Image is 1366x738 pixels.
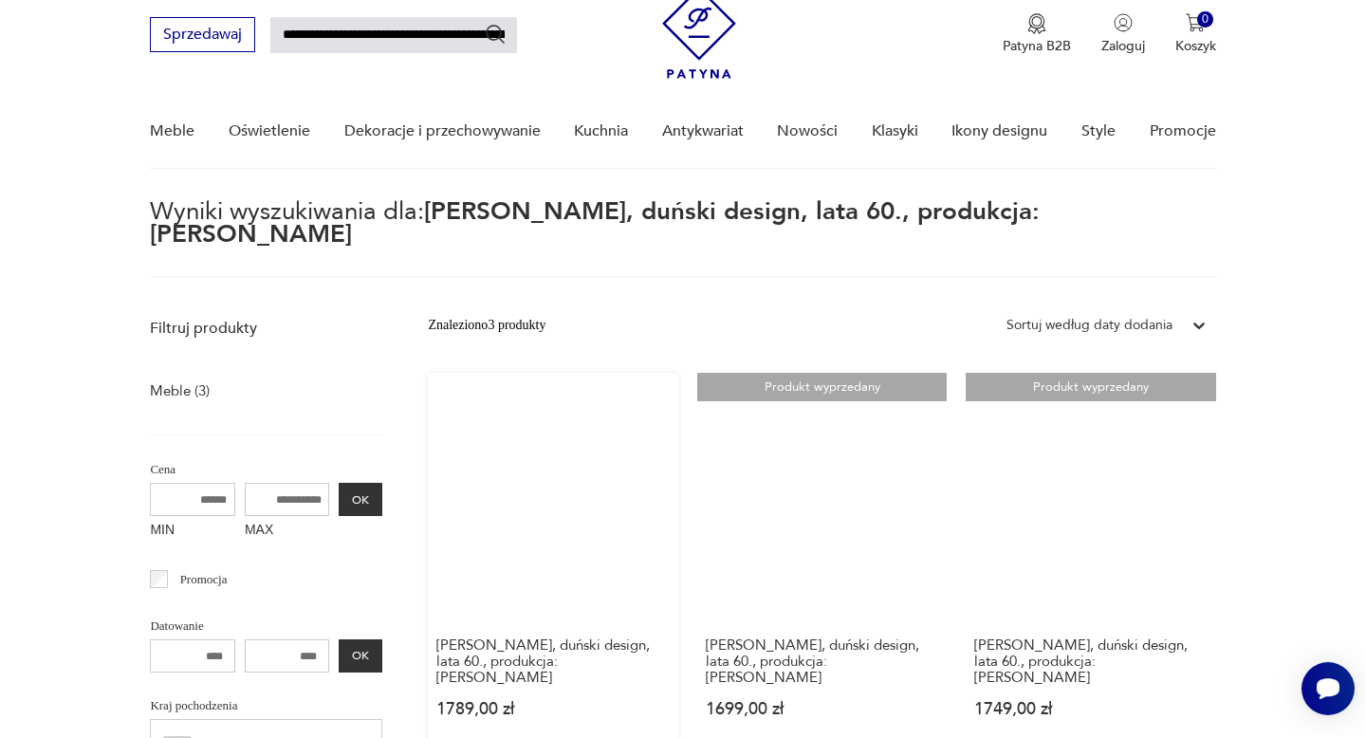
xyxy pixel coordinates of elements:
[436,701,669,717] p: 1789,00 zł
[339,483,382,516] button: OK
[150,616,382,637] p: Datowanie
[1003,13,1071,55] a: Ikona medaluPatyna B2B
[428,315,545,336] div: Znaleziono 3 produkty
[150,695,382,716] p: Kraj pochodzenia
[150,378,210,404] a: Meble (3)
[974,637,1207,686] h3: [PERSON_NAME], duński design, lata 60., produkcja: [PERSON_NAME]
[1150,95,1216,168] a: Promocje
[1175,13,1216,55] button: 0Koszyk
[150,17,255,52] button: Sprzedawaj
[1027,13,1046,34] img: Ikona medalu
[484,23,507,46] button: Szukaj
[1175,37,1216,55] p: Koszyk
[1114,13,1133,32] img: Ikonka użytkownika
[150,516,235,546] label: MIN
[777,95,838,168] a: Nowości
[344,95,541,168] a: Dekoracje i przechowywanie
[1301,662,1355,715] iframe: Smartsupp widget button
[150,95,194,168] a: Meble
[1197,11,1213,28] div: 0
[951,95,1047,168] a: Ikony designu
[150,29,255,43] a: Sprzedawaj
[150,194,1040,251] span: [PERSON_NAME], duński design, lata 60., produkcja: [PERSON_NAME]
[339,639,382,673] button: OK
[150,200,1215,278] p: Wyniki wyszukiwania dla:
[150,318,382,339] p: Filtruj produkty
[574,95,628,168] a: Kuchnia
[1003,37,1071,55] p: Patyna B2B
[245,516,330,546] label: MAX
[229,95,310,168] a: Oświetlenie
[1081,95,1116,168] a: Style
[1186,13,1205,32] img: Ikona koszyka
[872,95,918,168] a: Klasyki
[706,637,938,686] h3: [PERSON_NAME], duński design, lata 60., produkcja: [PERSON_NAME]
[150,459,382,480] p: Cena
[1101,13,1145,55] button: Zaloguj
[180,569,228,590] p: Promocja
[1006,315,1172,336] div: Sortuj według daty dodania
[1101,37,1145,55] p: Zaloguj
[662,95,744,168] a: Antykwariat
[706,701,938,717] p: 1699,00 zł
[436,637,669,686] h3: [PERSON_NAME], duński design, lata 60., produkcja: [PERSON_NAME]
[974,701,1207,717] p: 1749,00 zł
[1003,13,1071,55] button: Patyna B2B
